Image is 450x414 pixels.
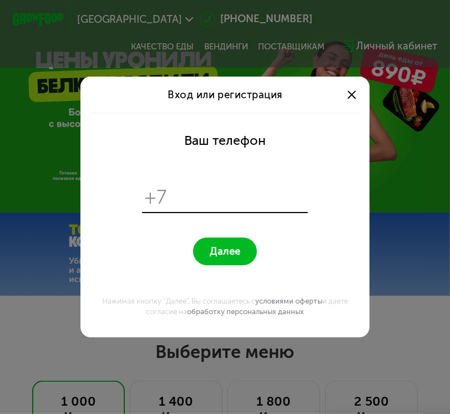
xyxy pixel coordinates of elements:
[210,245,240,258] span: Далее
[187,307,304,316] a: обработку персональных данных
[145,185,168,209] span: +7
[193,238,257,265] button: Далее
[184,133,266,149] div: Ваш телефон
[168,89,282,101] span: Вход или регистрация
[255,296,322,305] a: условиями оферты
[88,296,362,316] div: Нажимая кнопку "Далее", Вы соглашаетесь с и даете согласие на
